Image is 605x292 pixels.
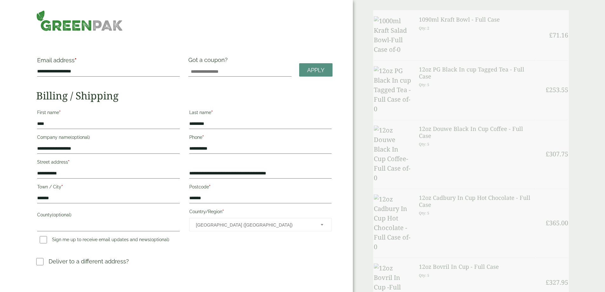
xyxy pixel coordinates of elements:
[37,58,179,66] label: Email address
[49,257,129,266] p: Deliver to a different address?
[189,133,332,144] label: Phone
[37,237,172,244] label: Sign me up to receive email updates and news
[68,160,70,165] abbr: required
[59,110,61,115] abbr: required
[189,207,332,218] label: Country/Region
[222,209,224,214] abbr: required
[37,210,179,221] label: County
[211,110,213,115] abbr: required
[36,90,333,102] h2: Billing / Shipping
[36,10,123,31] img: GreenPak Supplies
[299,63,333,77] a: Apply
[37,133,179,144] label: Company name
[196,218,312,232] span: United Kingdom (UK)
[75,57,77,64] abbr: required
[37,108,179,119] label: First name
[52,212,71,217] span: (optional)
[188,57,230,66] label: Got a coupon?
[37,182,179,193] label: Town / City
[150,237,169,242] span: (optional)
[189,218,332,231] span: Country/Region
[307,67,325,74] span: Apply
[71,135,90,140] span: (optional)
[40,236,47,243] input: Sign me up to receive email updates and news(optional)
[37,158,179,168] label: Street address
[202,135,204,140] abbr: required
[189,182,332,193] label: Postcode
[189,108,332,119] label: Last name
[209,184,211,189] abbr: required
[61,184,63,189] abbr: required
